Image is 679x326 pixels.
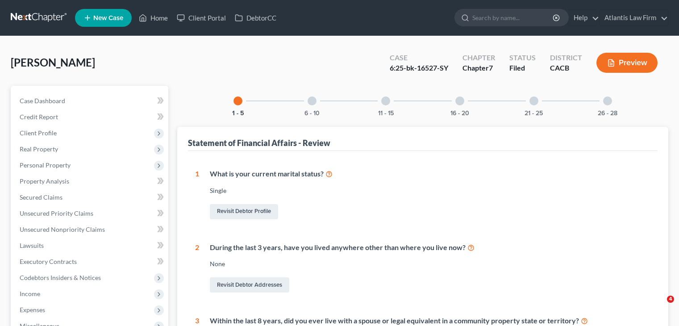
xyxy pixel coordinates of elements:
a: Credit Report [12,109,168,125]
span: Case Dashboard [20,97,65,104]
span: Expenses [20,306,45,313]
a: Client Portal [172,10,230,26]
button: 16 - 20 [450,110,469,117]
iframe: Intercom live chat [649,296,670,317]
span: Income [20,290,40,297]
span: Unsecured Nonpriority Claims [20,226,105,233]
div: Filed [509,63,536,73]
a: Home [134,10,172,26]
a: Atlantis Law Firm [600,10,668,26]
div: District [550,53,582,63]
a: Unsecured Nonpriority Claims [12,222,168,238]
span: Secured Claims [20,193,62,201]
div: Within the last 8 years, did you ever live with a spouse or legal equivalent in a community prope... [210,316,650,326]
span: Unsecured Priority Claims [20,209,93,217]
input: Search by name... [472,9,554,26]
div: What is your current marital status? [210,169,650,179]
span: Personal Property [20,161,71,169]
div: 2 [195,242,199,295]
span: [PERSON_NAME] [11,56,95,69]
span: Real Property [20,145,58,153]
a: Case Dashboard [12,93,168,109]
button: 26 - 28 [598,110,617,117]
div: CACB [550,63,582,73]
div: None [210,259,650,268]
div: Statement of Financial Affairs - Review [188,138,330,148]
span: Lawsuits [20,242,44,249]
span: Codebtors Insiders & Notices [20,274,101,281]
span: Client Profile [20,129,57,137]
button: Preview [596,53,658,73]
div: Single [210,186,650,195]
div: 6:25-bk-16527-SY [390,63,448,73]
button: 6 - 10 [304,110,320,117]
div: During the last 3 years, have you lived anywhere other than where you live now? [210,242,650,253]
button: 21 - 25 [525,110,543,117]
button: 11 - 15 [378,110,394,117]
a: Property Analysis [12,173,168,189]
a: Help [569,10,599,26]
a: Revisit Debtor Profile [210,204,278,219]
span: Property Analysis [20,177,69,185]
div: Case [390,53,448,63]
a: Executory Contracts [12,254,168,270]
div: Chapter [462,53,495,63]
div: 1 [195,169,199,221]
span: 7 [489,63,493,72]
span: 4 [667,296,674,303]
a: DebtorCC [230,10,281,26]
a: Secured Claims [12,189,168,205]
a: Lawsuits [12,238,168,254]
span: New Case [93,15,123,21]
div: Status [509,53,536,63]
span: Credit Report [20,113,58,121]
a: Revisit Debtor Addresses [210,277,289,293]
div: Chapter [462,63,495,73]
span: Executory Contracts [20,258,77,265]
a: Unsecured Priority Claims [12,205,168,222]
button: 1 - 5 [232,110,244,117]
